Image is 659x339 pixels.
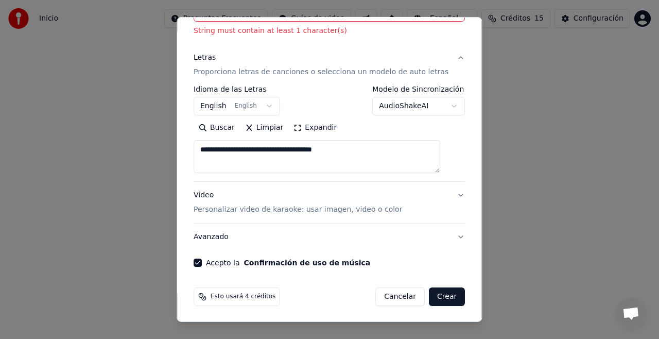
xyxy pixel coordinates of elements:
label: Acepto la [206,259,370,266]
label: Idioma de las Letras [194,86,280,93]
p: String must contain at least 1 character(s) [194,26,465,36]
button: Crear [429,287,465,306]
label: Modelo de Sincronización [373,86,465,93]
p: Personalizar video de karaoke: usar imagen, video o color [194,205,402,215]
button: Expandir [289,120,342,136]
div: Video [194,190,402,215]
span: Esto usará 4 créditos [211,293,275,301]
button: VideoPersonalizar video de karaoke: usar imagen, video o color [194,182,465,223]
button: Acepto la [244,259,371,266]
button: Cancelar [376,287,425,306]
button: Avanzado [194,224,465,250]
button: Limpiar [240,120,288,136]
div: LetrasProporciona letras de canciones o selecciona un modelo de auto letras [194,86,465,181]
p: Proporciona letras de canciones o selecciona un modelo de auto letras [194,67,448,77]
button: LetrasProporciona letras de canciones o selecciona un modelo de auto letras [194,44,465,86]
button: Buscar [194,120,240,136]
div: Letras [194,53,216,63]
